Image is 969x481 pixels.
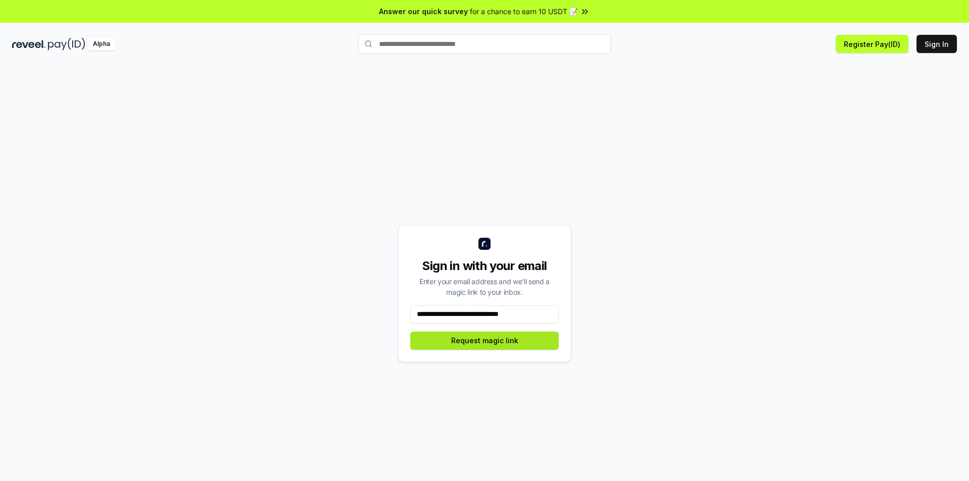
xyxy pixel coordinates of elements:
[478,238,491,250] img: logo_small
[48,38,85,50] img: pay_id
[410,332,559,350] button: Request magic link
[410,276,559,297] div: Enter your email address and we’ll send a magic link to your inbox.
[12,38,46,50] img: reveel_dark
[470,6,578,17] span: for a chance to earn 10 USDT 📝
[379,6,468,17] span: Answer our quick survey
[410,258,559,274] div: Sign in with your email
[836,35,908,53] button: Register Pay(ID)
[917,35,957,53] button: Sign In
[87,38,116,50] div: Alpha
